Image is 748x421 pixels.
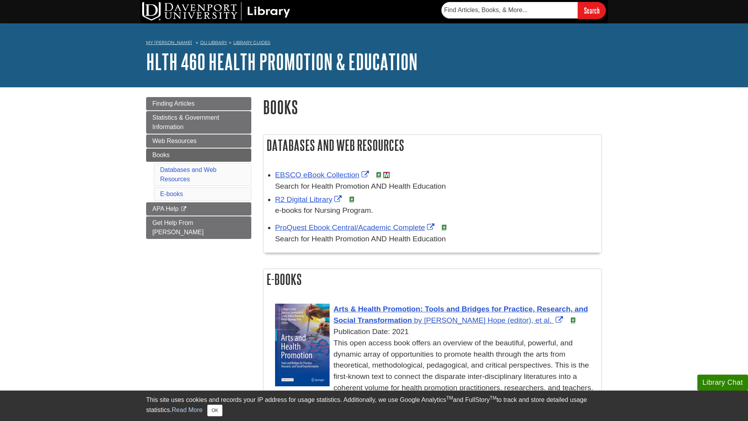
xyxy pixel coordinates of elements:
span: [PERSON_NAME] Hope (editor), et al. [424,316,551,324]
a: Statistics & Government Information [146,111,251,134]
span: APA Help [152,205,178,212]
span: Get Help From [PERSON_NAME] [152,219,204,235]
sup: TM [446,395,453,401]
a: DU Library [200,40,227,45]
a: Get Help From [PERSON_NAME] [146,216,251,239]
div: Publication Date: 2021 [275,326,598,338]
span: Finding Articles [152,100,195,107]
div: Search for Health Promotion AND Health Education [275,181,598,192]
a: Link opens in new window [333,305,588,324]
span: Web Resources [152,138,197,144]
a: APA Help [146,202,251,216]
a: Link opens in new window [275,223,436,232]
h1: Books [263,97,602,117]
button: Library Chat [697,375,748,391]
a: E-books [160,191,183,197]
a: Web Resources [146,134,251,148]
p: e-books for Nursing Program. [275,205,598,216]
img: e-Book [441,225,447,231]
span: Statistics & Government Information [152,114,219,130]
a: Library Guides [233,40,270,45]
sup: TM [490,395,496,401]
span: Books [152,152,169,158]
a: My [PERSON_NAME] [146,39,192,46]
a: Link opens in new window [275,195,344,203]
img: e-Book [570,317,576,324]
i: This link opens in a new window [180,207,187,212]
span: Arts & Health Promotion: Tools and Bridges for Practice, Research, and Social Transformation [333,305,588,324]
img: MeL (Michigan electronic Library) [383,172,390,178]
img: e-Book [376,172,382,178]
a: HLTH 460 Health Promotion & Education [146,50,418,74]
img: DU Library [142,2,290,21]
a: Link opens in new window [275,171,371,179]
a: Read More [172,407,203,413]
input: Find Articles, Books, & More... [441,2,578,18]
button: Close [207,405,222,416]
div: This site uses cookies and records your IP address for usage statistics. Additionally, we use Goo... [146,395,602,416]
a: Databases and Web Resources [160,166,217,182]
h2: Databases and Web Resources [263,135,602,156]
a: Finding Articles [146,97,251,110]
div: Guide Page Menu [146,97,251,239]
nav: breadcrumb [146,37,602,50]
img: Cover Art [275,304,330,386]
form: Searches DU Library's articles, books, and more [441,2,606,19]
input: Search [578,2,606,19]
h2: E-books [263,269,602,290]
div: Search for Health Promotion AND Health Education [275,233,598,245]
img: e-Book [349,196,355,203]
span: by [414,316,422,324]
a: Books [146,149,251,162]
div: This open access book offers an overview of the beautiful, powerful, and dynamic array of opportu... [275,338,598,394]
